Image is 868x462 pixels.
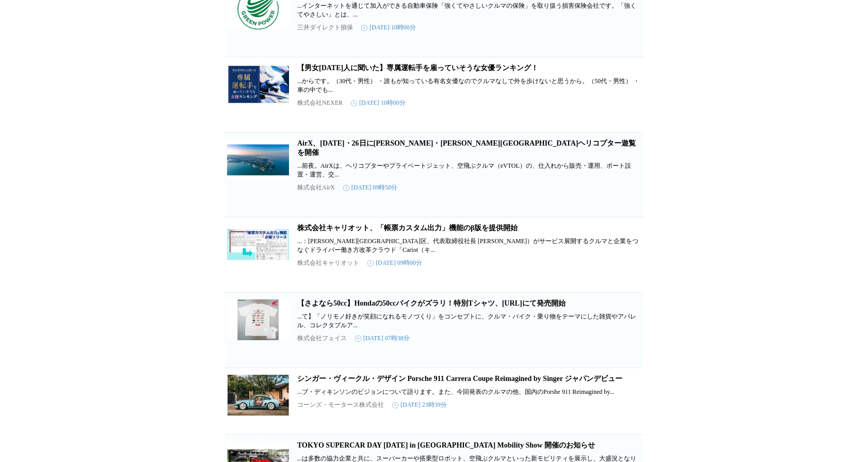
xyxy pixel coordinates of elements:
time: [DATE] 10時00分 [361,23,416,32]
time: [DATE] 10時00分 [351,99,406,107]
p: ...：[PERSON_NAME][GEOGRAPHIC_DATA]区、代表取締役社長 [PERSON_NAME]）がサービス展開するクルマと企業をつなぐドライバー働き方改革クラウド「Cario... [297,237,641,254]
a: シンガー・ヴィークル・デザイン Porsche 911 Carrera Coupe Reimagined by Singer ジャパンデビュー [297,375,622,383]
time: [DATE] 23時39分 [392,401,447,409]
a: TOKYO SUPERCAR DAY [DATE] in [GEOGRAPHIC_DATA] Mobility Show 開催のお知らせ [297,441,595,449]
p: 株式会社AirX [297,183,335,192]
p: ...ブ・ディキンソンのビジョンについて語ります。また、今回発表のクルマの他、国内のPorshe 911 Reimagined by... [297,388,641,396]
a: AirX、[DATE]・26日に[PERSON_NAME]・[PERSON_NAME][GEOGRAPHIC_DATA]ヘリコプター遊覧を開催 [297,139,636,156]
p: ...からです。（30代・男性） ・誰もが知っている有名女優なのでクルマなしで外を歩けないと思うから。（50代・男性） ・車の中でも... [297,77,641,94]
time: [DATE] 09時50分 [343,183,398,192]
img: 【さよなら50cc】Hondaの50ccバイクがズラリ！特別Tシャツ、Amazon.co.jpにて発売開始 [227,299,289,340]
time: [DATE] 07時38分 [355,334,410,343]
p: 株式会社NEXER [297,99,343,107]
p: 株式会社フェイス [297,334,347,343]
p: 株式会社キャリオット [297,259,359,267]
p: コーンズ・モータース株式会社 [297,401,384,409]
a: 【男女[DATE]人に聞いた】専属運転手を雇っていそうな女優ランキング！ [297,64,538,72]
a: 【さよなら50cc】Hondaの50ccバイクがズラリ！特別Tシャツ、[URL]にて発売開始 [297,299,566,307]
img: AirX、10月25日・26日に横須賀・三浦半島にてヘリコプター遊覧を開催 [227,139,289,180]
p: 三井ダイレクト損保 [297,23,353,32]
p: ...インターネットを通じて加入ができる自動車保険「強くてやさしいクルマの保険」を取り扱う損害保険会社です。「強くてやさしい」とは、... [297,2,641,19]
p: ...前夜。AirXは、ヘリコプターやプライベートジェット、空飛ぶクルマ（eVTOL）の、仕入れから販売・運用、ポート設置・運営、交... [297,162,641,179]
img: 株式会社キャリオット、「帳票カスタム出力」機能のβ版を提供開始 [227,224,289,265]
a: 株式会社キャリオット、「帳票カスタム出力」機能のβ版を提供開始 [297,224,518,232]
img: シンガー・ヴィークル・デザイン Porsche 911 Carrera Coupe Reimagined by Singer ジャパンデビュー [227,374,289,416]
p: ...て】「ノリモノ好きが笑顔になれるモノづくり」をコンセプトに、クルマ・バイク・乗り物をテーマにした雑貨やアパレル、コレクタブルア... [297,312,641,330]
time: [DATE] 09時00分 [367,259,422,267]
img: 【男女1000人に聞いた】専属運転手を雇っていそうな女優ランキング！ [227,63,289,105]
